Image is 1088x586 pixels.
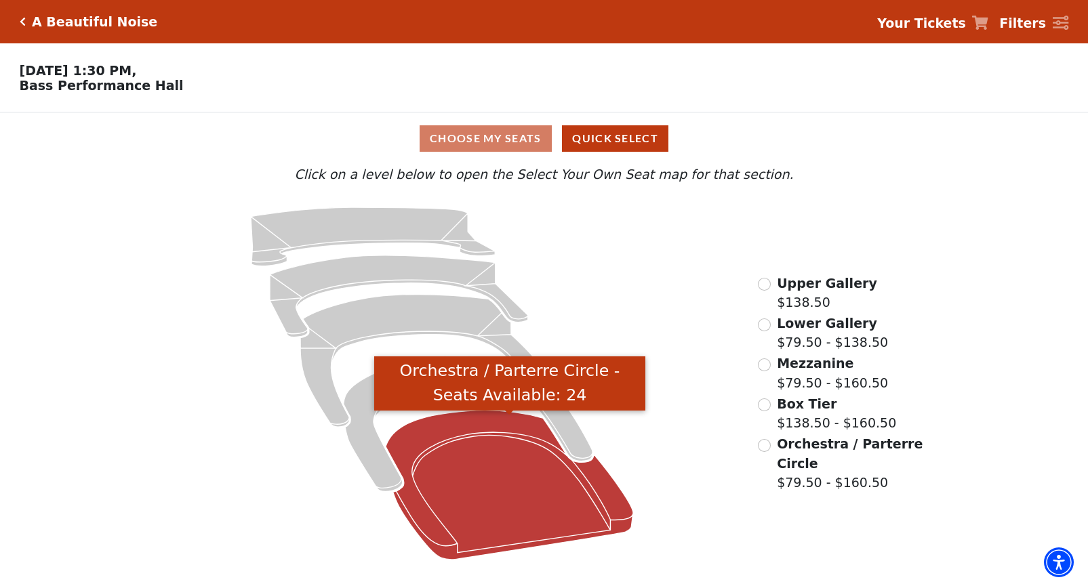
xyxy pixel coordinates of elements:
[777,436,923,471] span: Orchestra / Parterre Circle
[758,439,771,452] input: Orchestra / Parterre Circle$79.50 - $160.50
[20,17,26,26] a: Click here to go back to filters
[758,318,771,331] input: Lower Gallery$79.50 - $138.50
[32,14,157,30] h5: A Beautiful Noise
[877,16,966,30] strong: Your Tickets
[777,274,877,312] label: $138.50
[777,434,925,493] label: $79.50 - $160.50
[251,207,495,266] path: Upper Gallery - Seats Available: 281
[777,276,877,291] span: Upper Gallery
[374,356,645,411] div: Orchestra / Parterre Circle - Seats Available: 24
[1044,547,1074,577] div: Accessibility Menu
[562,125,668,152] button: Quick Select
[386,411,633,560] path: Orchestra / Parterre Circle - Seats Available: 24
[777,354,888,392] label: $79.50 - $160.50
[777,316,877,331] span: Lower Gallery
[758,358,771,371] input: Mezzanine$79.50 - $160.50
[777,396,837,411] span: Box Tier
[146,165,942,184] p: Click on a level below to open the Select Your Own Seat map for that section.
[877,14,988,33] a: Your Tickets
[999,14,1068,33] a: Filters
[999,16,1046,30] strong: Filters
[777,314,888,352] label: $79.50 - $138.50
[758,398,771,411] input: Box Tier$138.50 - $160.50
[758,278,771,291] input: Upper Gallery$138.50
[777,394,896,433] label: $138.50 - $160.50
[777,356,853,371] span: Mezzanine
